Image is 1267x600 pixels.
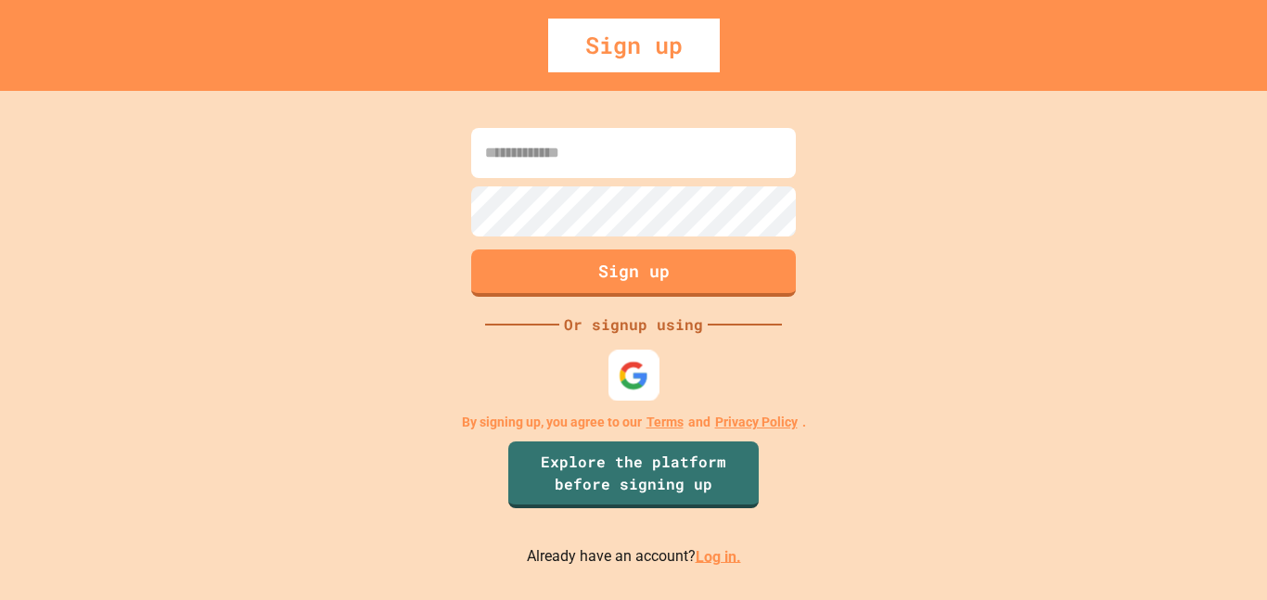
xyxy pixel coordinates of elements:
[619,360,649,390] img: google-icon.svg
[508,441,759,508] a: Explore the platform before signing up
[715,413,798,432] a: Privacy Policy
[527,545,741,568] p: Already have an account?
[471,249,796,297] button: Sign up
[548,19,720,72] div: Sign up
[462,413,806,432] p: By signing up, you agree to our and .
[559,313,708,336] div: Or signup using
[696,547,741,565] a: Log in.
[646,413,684,432] a: Terms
